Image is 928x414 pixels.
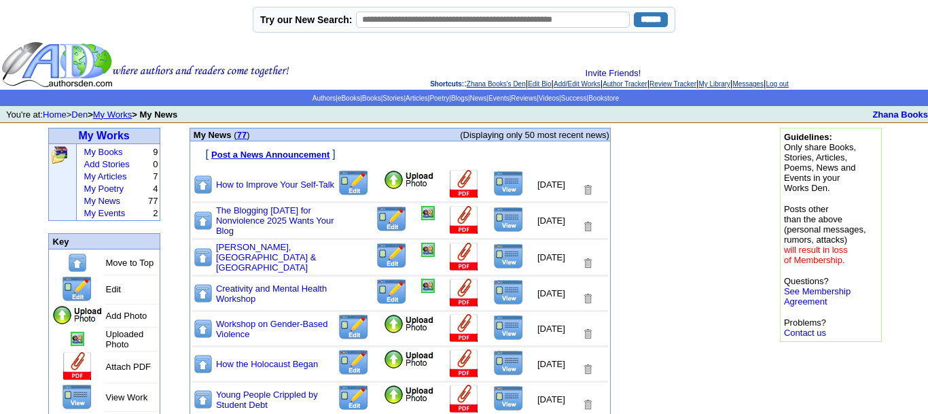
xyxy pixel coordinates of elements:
a: eBooks [338,94,360,102]
a: How to Improve Your Self-Talk [216,179,334,190]
font: Post a News Announcement [211,150,329,160]
a: My Events [84,208,126,218]
img: Removes this Title [582,398,594,411]
span: (Displaying only 50 most recent news) [460,130,609,140]
a: Home [43,109,67,120]
span: ( [234,130,236,140]
img: Move to top [193,353,213,375]
img: Removes this Title [582,220,594,233]
a: [PERSON_NAME], [GEOGRAPHIC_DATA] & [GEOGRAPHIC_DATA] [216,242,317,273]
img: Removes this Title [582,363,594,376]
img: Edit this Title [61,276,93,303]
a: Edit Bio [528,80,551,88]
img: Move to top [193,174,213,195]
a: Blogs [451,94,468,102]
img: Add/Remove Photo [71,332,84,346]
a: Articles [406,94,428,102]
a: Den [71,109,88,120]
img: Add/Remove Photo [421,279,435,293]
a: News [470,94,487,102]
a: Author Tracker [603,80,647,88]
a: Poetry [429,94,449,102]
img: Edit this Title [338,385,370,411]
font: Move to Top [106,258,154,268]
img: Move to top [193,210,213,231]
a: Events [488,94,510,102]
b: > [88,109,93,120]
font: Posts other than the above (personal messages, rumors, attacks) [784,204,866,265]
img: Add Attachment [62,352,93,381]
a: Young People Crippled by Student Debt [216,390,318,410]
font: [DATE] [537,252,565,262]
img: Move to top [193,389,213,410]
b: > My News [132,109,177,120]
img: Add Attachment (PDF or .DOC) [448,206,480,235]
img: Edit this Title [338,170,370,196]
img: Removes this Title [582,257,594,270]
b: Guidelines: [784,132,832,142]
img: Add Attachment (PDF or .DOC) [448,243,480,272]
font: 0 [153,159,158,169]
img: Edit this Title [376,243,408,269]
a: My Poetry [84,184,124,194]
img: Edit this Title [376,279,408,305]
font: [ [206,148,209,160]
img: Click to add, upload, edit and remove all your books, stories, articles and poems. [50,145,69,165]
font: You're at: > [6,109,177,120]
a: My Articles [84,171,127,182]
font: Uploaded Photo [106,329,144,349]
img: Removes this Title [582,184,594,196]
img: Move to top [67,252,88,273]
img: Add Attachment (PDF or .DOC) [448,385,480,414]
img: Edit this Title [338,349,370,376]
img: Add Photo [383,170,435,190]
a: Add/Edit Works [554,80,601,88]
font: ] [332,148,335,160]
img: View this Title [493,207,524,232]
a: See Membership Agreement [784,286,851,307]
a: Videos [539,94,559,102]
font: 2 [153,208,158,218]
a: Zhana Books [872,109,928,120]
a: Stories [382,94,404,102]
label: Try our New Search: [260,14,352,25]
font: 7 [153,171,158,182]
a: Log out [766,80,788,88]
img: View this Title [493,385,524,411]
img: Add Photo [383,385,435,405]
font: View Work [106,392,148,402]
a: Success [561,94,587,102]
img: Edit this Title [338,314,370,341]
a: Bookstore [588,94,619,102]
a: The Blogging [DATE] for Nonviolence 2025 Wants Your Blog [216,205,334,236]
a: Post a News Announcement [211,148,329,160]
img: Move to top [193,318,213,339]
a: Review Tracker [649,80,696,88]
font: [DATE] [537,324,565,334]
img: Add Attachment (PDF or .DOC) [448,349,480,379]
a: My Books [84,147,123,157]
font: 9 [153,147,158,157]
img: View this Title [493,350,524,376]
img: View this Page [62,384,92,410]
a: Add Stories [84,159,130,169]
a: Books [362,94,381,102]
a: Invite Friends! [586,68,641,78]
a: My News [84,196,120,206]
font: [DATE] [537,288,565,298]
img: Move to top [193,283,213,304]
font: Problems? [784,317,826,338]
img: View this Title [493,243,524,269]
a: 77 [237,130,247,140]
a: Creativity and Mental Health Workshop [216,283,327,304]
font: [DATE] [537,394,565,404]
img: Edit this Title [376,206,408,232]
font: Edit [106,284,121,294]
span: Shortcuts: [430,80,464,88]
img: Add Attachment (PDF or .DOC) [448,170,480,199]
a: Reviews [511,94,537,102]
font: 4 [153,184,158,194]
img: Add Attachment (PDF or .DOC) [448,279,480,308]
img: Removes this Title [582,328,594,341]
a: Zhana Books's Den [467,80,526,88]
